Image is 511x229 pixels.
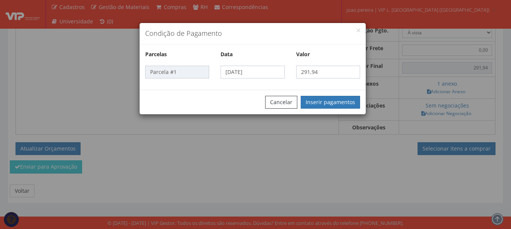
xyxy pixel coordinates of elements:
button: Inserir pagamentos [301,96,360,109]
label: Valor [296,51,310,58]
button: Cancelar [265,96,297,109]
label: Parcelas [145,51,167,58]
h4: Condição de Pagamento [145,29,360,38]
label: Data [221,51,233,58]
